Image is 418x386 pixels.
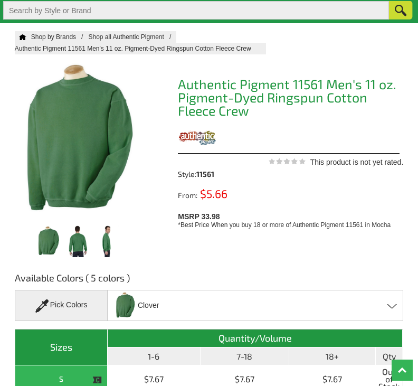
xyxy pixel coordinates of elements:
[36,225,61,257] img: Authentic Pigment 11561 Men's 11 oz. Pigment-Dyed Ringspun Cotton Fleece Crew
[376,347,403,365] th: Qty
[3,1,389,20] input: Search by Style or Brand
[94,225,119,257] img: Authentic Pigment 11561 Men's 11 oz. Pigment-Dyed Ringspun Cotton Fleece Crew
[114,291,136,319] img: authentic-pigment_11561_clover.jpg
[15,290,108,321] div: Pick Colors
[310,158,404,166] span: This product is not yet rated.
[178,221,391,229] span: *Best Price When you buy 18 or more of Authentic Pigment 11561 in Mocha
[201,347,289,365] th: 7-18
[178,190,225,199] div: From:
[65,225,90,257] img: Authentic Pigment 11561 Men's 11 oz. Pigment-Dyed Ringspun Cotton Fleece Crew
[138,296,159,315] span: Clover
[197,187,227,200] span: $5.66
[15,271,404,290] h3: Available Colors ( 5 colors )
[31,33,89,41] a: Shop by Brands
[108,329,403,347] th: Quantity/Volume
[88,33,176,41] a: Shop all Authentic Pigment
[269,158,306,165] img: This product is not yet rated.
[178,171,225,178] div: Style:
[178,78,400,120] h1: Authentic Pigment 11561 Men's 11 oz. Pigment-Dyed Ringspun Cotton Fleece Crew
[178,210,400,230] div: MSRP 33.98
[15,34,26,40] a: Home
[108,347,200,365] th: 1-6
[15,329,108,365] th: Sizes
[392,360,413,381] a: Top
[92,375,102,385] img: This item is CLOSEOUT!
[178,124,216,150] img: Authentic Pigment
[289,347,376,365] th: 18+
[196,170,214,178] span: 11561
[15,45,262,52] a: Authentic Pigment 11561 Men's 11 oz. Pigment-Dyed Ringspun Cotton Fleece Crew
